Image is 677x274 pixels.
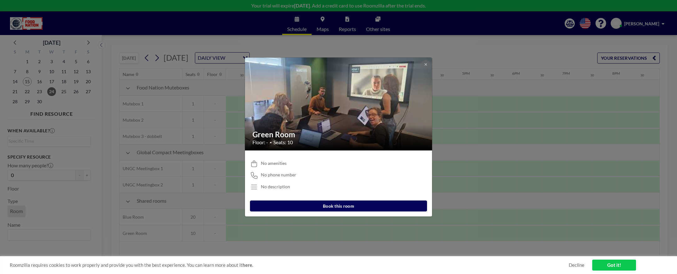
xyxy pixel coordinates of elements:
a: here. [242,262,253,268]
span: Roomzilla requires cookies to work properly and provide you with the best experience. You can lea... [10,262,569,268]
a: Decline [569,262,584,268]
button: Book this room [250,200,427,211]
span: Floor: - [252,139,268,145]
img: 537.jpeg [245,33,433,174]
span: No amenities [261,160,287,166]
span: No phone number [261,172,296,178]
h2: Green Room [252,130,425,139]
span: • [270,140,272,145]
div: No description [261,184,290,190]
span: Seats: 10 [273,139,293,145]
a: Got it! [592,260,636,271]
